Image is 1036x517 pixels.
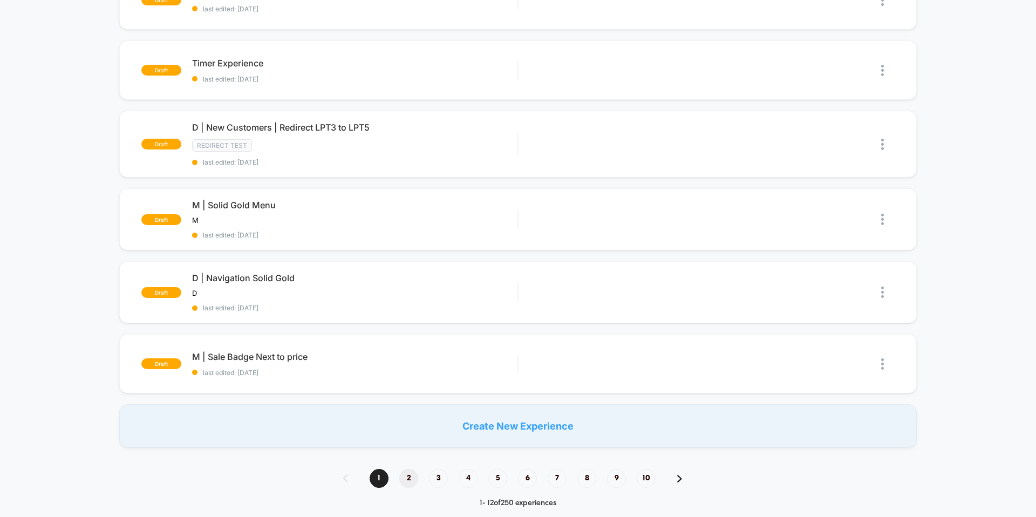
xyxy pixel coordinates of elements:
span: last edited: [DATE] [192,231,517,239]
span: 2 [399,469,418,488]
span: D [192,289,197,297]
span: 6 [518,469,537,488]
div: Create New Experience [119,404,917,447]
img: close [881,139,884,150]
img: close [881,287,884,298]
span: 9 [607,469,626,488]
span: draft [141,214,181,225]
span: Redirect Test [192,139,252,152]
div: 1 - 12 of 250 experiences [332,499,704,508]
span: D | New Customers | Redirect LPT3 to LPT5 [192,122,517,133]
span: draft [141,358,181,369]
span: 1 [370,469,388,488]
span: draft [141,65,181,76]
span: draft [141,139,181,149]
span: 7 [548,469,567,488]
span: 8 [577,469,596,488]
span: M | Solid Gold Menu [192,200,517,210]
span: Timer Experience [192,58,517,69]
img: close [881,65,884,76]
span: 4 [459,469,478,488]
img: close [881,358,884,370]
span: last edited: [DATE] [192,304,517,312]
span: last edited: [DATE] [192,158,517,166]
span: M [192,216,201,225]
span: last edited: [DATE] [192,5,517,13]
span: D | Navigation Solid Gold [192,273,517,283]
span: M | Sale Badge Next to price [192,351,517,362]
span: last edited: [DATE] [192,369,517,377]
span: draft [141,287,181,298]
img: close [881,214,884,225]
span: last edited: [DATE] [192,75,517,83]
img: pagination forward [677,475,682,482]
span: 5 [488,469,507,488]
span: 3 [429,469,448,488]
span: 10 [637,469,656,488]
